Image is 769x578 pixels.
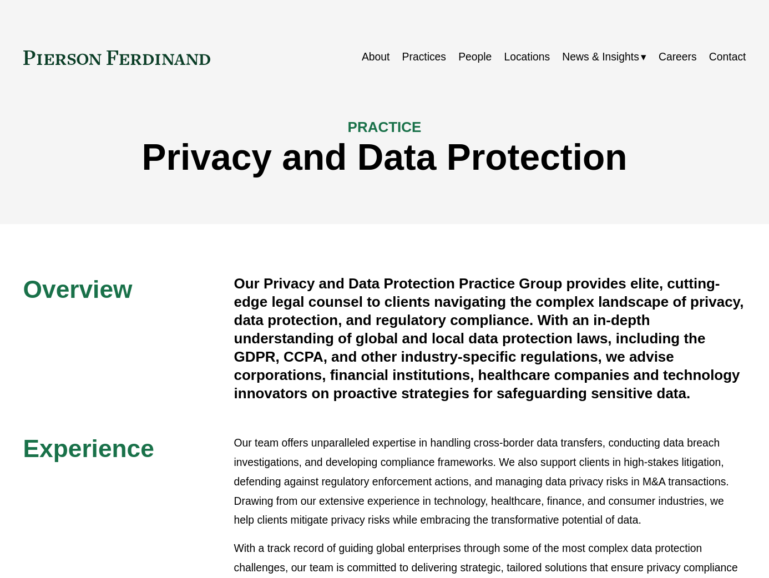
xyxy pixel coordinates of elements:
a: Practices [402,47,446,68]
h1: Privacy and Data Protection [23,136,746,178]
span: Experience [23,435,154,462]
a: People [458,47,492,68]
span: PRACTICE [348,119,422,135]
span: News & Insights [562,48,639,67]
a: Careers [659,47,697,68]
p: Our team offers unparalleled expertise in handling cross-border data transfers, conducting data b... [234,434,746,530]
a: Locations [504,47,550,68]
a: folder dropdown [562,47,646,68]
span: Overview [23,276,133,303]
a: Contact [709,47,746,68]
h4: Our Privacy and Data Protection Practice Group provides elite, cutting-edge legal counsel to clie... [234,275,746,403]
a: About [362,47,389,68]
